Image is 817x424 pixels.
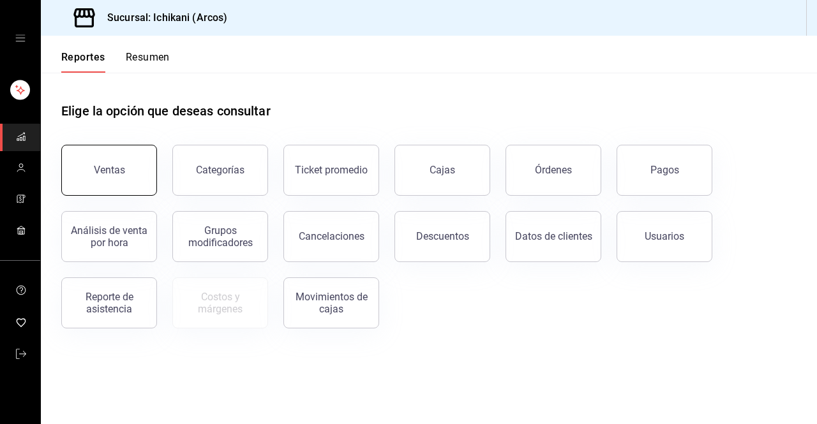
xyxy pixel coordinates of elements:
div: Costos y márgenes [181,291,260,315]
div: navigation tabs [61,51,170,73]
div: Reporte de asistencia [70,291,149,315]
button: Datos de clientes [506,211,601,262]
button: Reporte de asistencia [61,277,157,328]
div: Movimientos de cajas [292,291,371,315]
button: Contrata inventarios para ver este reporte [172,277,268,328]
button: Ventas [61,145,157,196]
button: Ticket promedio [283,145,379,196]
button: Grupos modificadores [172,211,268,262]
div: Categorías [196,164,244,176]
button: Cajas [394,145,490,196]
div: Grupos modificadores [181,224,260,249]
button: Movimientos de cajas [283,277,379,328]
div: Ticket promedio [295,164,368,176]
button: Reportes [61,51,105,73]
div: Pagos [650,164,679,176]
button: Resumen [126,51,170,73]
button: Categorías [172,145,268,196]
button: Análisis de venta por hora [61,211,157,262]
button: Usuarios [617,211,712,262]
div: Ventas [94,164,125,176]
h3: Sucursal: Ichikani (Arcos) [97,10,227,26]
div: Descuentos [416,230,469,242]
button: open drawer [15,33,26,43]
button: Descuentos [394,211,490,262]
button: Pagos [617,145,712,196]
button: Cancelaciones [283,211,379,262]
div: Análisis de venta por hora [70,224,149,249]
div: Datos de clientes [515,230,592,242]
h1: Elige la opción que deseas consultar [61,101,271,121]
div: Cancelaciones [299,230,364,242]
div: Órdenes [535,164,572,176]
div: Usuarios [645,230,684,242]
div: Cajas [430,164,455,176]
button: Órdenes [506,145,601,196]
